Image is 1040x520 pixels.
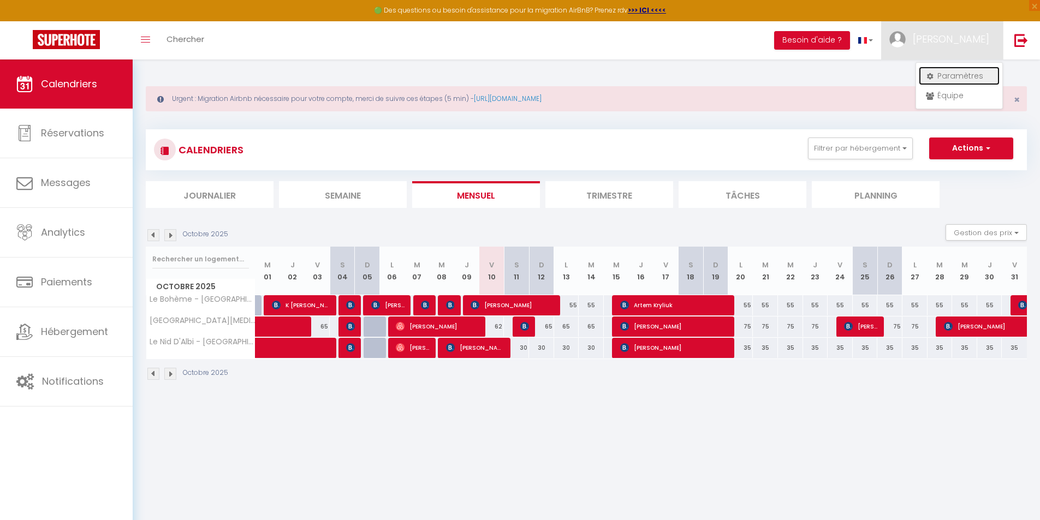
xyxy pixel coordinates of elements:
span: Réservations [41,126,104,140]
button: Actions [929,138,1013,159]
span: Le Nid D'Albi - [GEOGRAPHIC_DATA] - [GEOGRAPHIC_DATA] [148,338,257,346]
span: [PERSON_NAME] [396,316,479,337]
abbr: J [988,260,992,270]
abbr: S [340,260,345,270]
abbr: V [1012,260,1017,270]
th: 01 [255,247,281,295]
div: 55 [853,295,878,315]
span: [PERSON_NAME] [913,32,989,46]
th: 08 [430,247,455,295]
div: 55 [902,295,928,315]
div: 55 [753,295,778,315]
span: [PERSON_NAME] [346,295,354,315]
input: Rechercher un logement... [152,249,249,269]
button: Filtrer par hébergement [808,138,913,159]
div: 35 [753,338,778,358]
span: Chercher [167,33,204,45]
div: 35 [778,338,803,358]
abbr: M [961,260,968,270]
div: 75 [753,316,778,337]
th: 04 [330,247,355,295]
th: 24 [828,247,853,295]
h3: CALENDRIERS [176,138,243,162]
abbr: L [913,260,917,270]
abbr: M [588,260,595,270]
div: 55 [877,295,902,315]
li: Journalier [146,181,274,208]
th: 30 [977,247,1002,295]
p: Octobre 2025 [183,368,228,378]
th: 22 [778,247,803,295]
li: Semaine [279,181,407,208]
div: 75 [778,316,803,337]
th: 03 [305,247,330,295]
a: Chercher [158,21,212,59]
div: 55 [728,295,753,315]
a: Équipe [919,86,1000,105]
abbr: V [315,260,320,270]
div: 75 [877,316,902,337]
span: × [1014,93,1020,106]
li: Trimestre [545,181,673,208]
span: [PERSON_NAME] ([PERSON_NAME]) [446,295,454,315]
abbr: M [264,260,271,270]
div: 75 [803,316,828,337]
abbr: M [613,260,620,270]
span: [PERSON_NAME] [844,316,877,337]
abbr: J [813,260,817,270]
div: Urgent : Migration Airbnb nécessaire pour votre compte, merci de suivre ces étapes (5 min) - [146,86,1027,111]
th: 07 [405,247,430,295]
div: 55 [977,295,1002,315]
abbr: S [688,260,693,270]
th: 16 [628,247,653,295]
button: Gestion des prix [946,224,1027,241]
abbr: D [539,260,544,270]
abbr: M [414,260,420,270]
div: 35 [877,338,902,358]
th: 20 [728,247,753,295]
th: 26 [877,247,902,295]
div: 30 [579,338,604,358]
div: 30 [529,338,554,358]
th: 18 [679,247,704,295]
div: 35 [928,338,953,358]
a: [URL][DOMAIN_NAME] [474,94,542,103]
span: [PERSON_NAME] [346,337,354,358]
abbr: L [739,260,742,270]
th: 05 [355,247,380,295]
div: 30 [504,338,529,358]
div: 35 [728,338,753,358]
div: 35 [977,338,1002,358]
div: 55 [778,295,803,315]
div: 55 [928,295,953,315]
span: [PERSON_NAME] [446,337,504,358]
abbr: J [639,260,643,270]
abbr: J [465,260,469,270]
div: 30 [554,338,579,358]
th: 12 [529,247,554,295]
div: 35 [1002,338,1027,358]
span: Le Bohème - [GEOGRAPHIC_DATA] [148,295,257,303]
div: 65 [554,316,579,337]
span: Octobre 2025 [146,279,255,295]
abbr: V [837,260,842,270]
abbr: M [762,260,769,270]
div: 35 [803,338,828,358]
span: [PERSON_NAME] [371,295,405,315]
th: 06 [379,247,405,295]
th: 25 [853,247,878,295]
img: logout [1014,33,1028,47]
th: 31 [1002,247,1027,295]
li: Planning [812,181,940,208]
a: Paramètres [919,67,1000,85]
th: 15 [604,247,629,295]
div: 55 [579,295,604,315]
th: 28 [928,247,953,295]
div: 75 [902,316,928,337]
abbr: M [787,260,794,270]
span: [PERSON_NAME] [346,316,354,337]
abbr: V [663,260,668,270]
abbr: S [863,260,867,270]
img: ... [889,31,906,47]
span: Notifications [42,374,104,388]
